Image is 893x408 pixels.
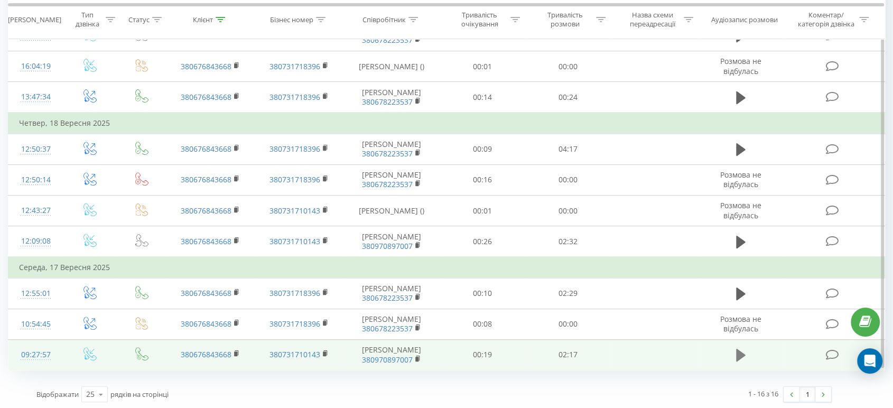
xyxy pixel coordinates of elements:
td: 04:17 [525,134,611,164]
td: [PERSON_NAME] () [343,196,439,226]
div: Тривалість очікування [451,11,508,29]
div: Бізнес номер [270,15,313,24]
a: 380731710143 [269,349,320,359]
a: 380678223537 [362,179,413,189]
div: 13:47:34 [19,87,52,107]
span: Відображати [36,390,79,399]
div: Назва схеми переадресації [625,11,681,29]
a: 380731718396 [269,319,320,329]
span: Розмова не відбулась [720,56,761,76]
a: 380731710143 [269,236,320,246]
div: Коментар/категорія дзвінка [795,11,857,29]
a: 380676843668 [181,174,231,184]
td: 00:10 [440,278,525,309]
a: 380678223537 [362,323,413,333]
td: 00:08 [440,309,525,339]
div: 16:04:19 [19,56,52,77]
span: рядків на сторінці [110,390,169,399]
td: 00:26 [440,226,525,257]
a: 380676843668 [181,61,231,71]
a: 380970897007 [362,355,413,365]
td: 00:00 [525,196,611,226]
td: [PERSON_NAME] [343,164,439,195]
td: 00:24 [525,82,611,113]
div: 10:54:45 [19,314,52,335]
div: 25 [86,389,95,400]
td: [PERSON_NAME] [343,82,439,113]
div: 12:55:01 [19,283,52,304]
td: [PERSON_NAME] [343,134,439,164]
a: 380731718396 [269,174,320,184]
div: Клієнт [193,15,213,24]
div: 12:09:08 [19,231,52,252]
div: 12:43:27 [19,200,52,221]
td: 00:14 [440,82,525,113]
div: [PERSON_NAME] [8,15,61,24]
div: Open Intercom Messenger [857,348,882,374]
a: 380678223537 [362,35,413,45]
td: 02:29 [525,278,611,309]
div: Тривалість розмови [537,11,593,29]
span: Розмова не відбулась [720,200,761,220]
td: 00:19 [440,339,525,370]
a: 380678223537 [362,293,413,303]
div: 1 - 16 з 16 [748,388,778,399]
td: [PERSON_NAME] [343,226,439,257]
a: 380676843668 [181,144,231,154]
a: 380731718396 [269,92,320,102]
a: 380676843668 [181,349,231,359]
span: Розмова не відбулась [720,314,761,333]
a: 380678223537 [362,149,413,159]
td: Четвер, 18 Вересня 2025 [8,113,885,134]
a: 380731718396 [269,288,320,298]
a: 380970897007 [362,241,413,251]
td: 02:17 [525,339,611,370]
td: 00:16 [440,164,525,195]
a: 380676843668 [181,236,231,246]
td: 00:00 [525,51,611,82]
a: 380678223537 [362,97,413,107]
td: [PERSON_NAME] () [343,51,439,82]
td: Середа, 17 Вересня 2025 [8,257,885,278]
a: 380731710143 [269,206,320,216]
div: Статус [128,15,150,24]
td: [PERSON_NAME] [343,278,439,309]
div: 12:50:14 [19,170,52,190]
a: 380731718396 [269,61,320,71]
div: Співробітник [362,15,406,24]
a: 1 [799,387,815,402]
div: 09:27:57 [19,345,52,365]
a: 380676843668 [181,319,231,329]
td: [PERSON_NAME] [343,339,439,370]
a: 380731718396 [269,144,320,154]
td: 00:00 [525,164,611,195]
td: 02:32 [525,226,611,257]
a: 380676843668 [181,92,231,102]
span: Розмова не відбулась [720,170,761,189]
td: 00:09 [440,134,525,164]
td: [PERSON_NAME] [343,309,439,339]
div: Аудіозапис розмови [711,15,778,24]
td: 00:00 [525,309,611,339]
a: 380676843668 [181,206,231,216]
td: 00:01 [440,196,525,226]
td: 00:01 [440,51,525,82]
div: Тип дзвінка [72,11,103,29]
div: 12:50:37 [19,139,52,160]
a: 380676843668 [181,288,231,298]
